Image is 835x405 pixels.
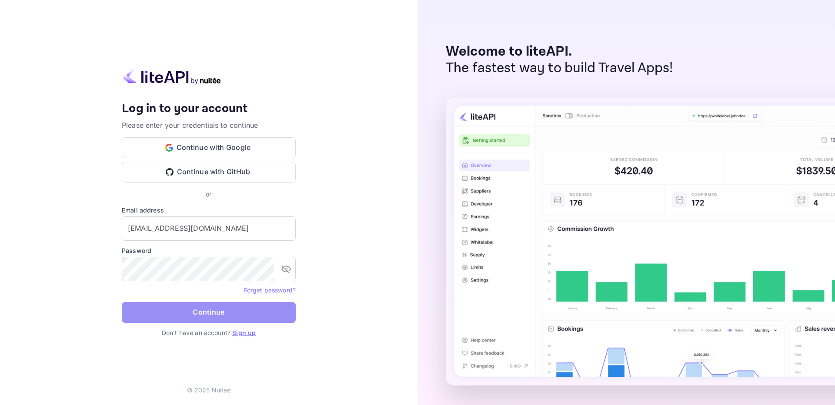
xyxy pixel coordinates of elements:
input: Enter your email address [122,216,296,241]
label: Password [122,246,296,255]
p: Welcome to liteAPI. [446,43,673,60]
a: Forget password? [244,285,296,294]
button: Continue with GitHub [122,162,296,183]
h4: Log in to your account [122,101,296,116]
button: Continue with Google [122,137,296,158]
img: liteapi [122,68,222,85]
button: toggle password visibility [277,260,295,278]
a: Forget password? [244,286,296,294]
a: Sign up [232,329,256,336]
button: Continue [122,302,296,323]
p: © 2025 Nuitee [187,385,231,395]
p: or [206,189,211,199]
p: Don't have an account? [122,328,296,337]
p: Please enter your credentials to continue [122,120,296,130]
label: Email address [122,206,296,215]
p: The fastest way to build Travel Apps! [446,60,673,76]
